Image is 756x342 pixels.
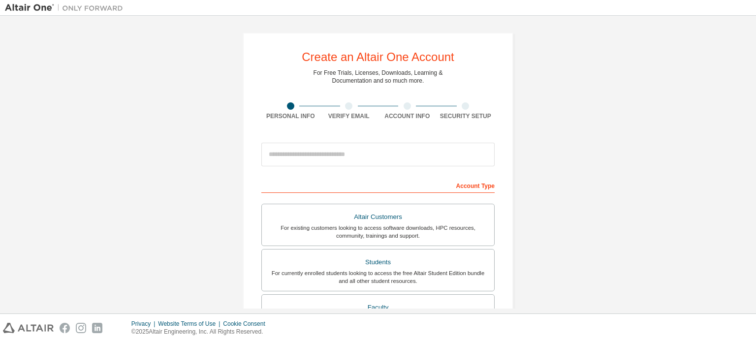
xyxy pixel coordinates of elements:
img: Altair One [5,3,128,13]
div: Students [268,255,488,269]
div: Account Info [378,112,437,120]
img: facebook.svg [60,323,70,333]
div: Create an Altair One Account [302,51,454,63]
div: Personal Info [261,112,320,120]
div: Cookie Consent [223,320,271,328]
p: © 2025 Altair Engineering, Inc. All Rights Reserved. [131,328,271,336]
div: Faculty [268,301,488,314]
div: Altair Customers [268,210,488,224]
div: Website Terms of Use [158,320,223,328]
img: altair_logo.svg [3,323,54,333]
div: Verify Email [320,112,378,120]
div: For currently enrolled students looking to access the free Altair Student Edition bundle and all ... [268,269,488,285]
div: Account Type [261,177,495,193]
div: Privacy [131,320,158,328]
img: instagram.svg [76,323,86,333]
div: For existing customers looking to access software downloads, HPC resources, community, trainings ... [268,224,488,240]
div: Security Setup [437,112,495,120]
img: linkedin.svg [92,323,102,333]
div: For Free Trials, Licenses, Downloads, Learning & Documentation and so much more. [314,69,443,85]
